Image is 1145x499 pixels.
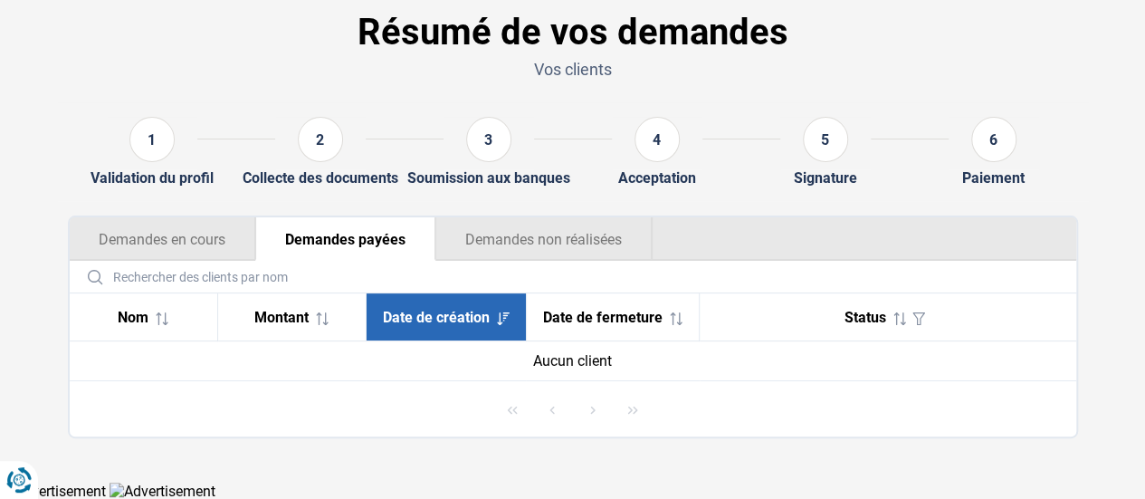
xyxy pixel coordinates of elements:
[243,169,398,187] div: Collecte des documents
[971,117,1016,162] div: 6
[91,169,214,187] div: Validation du profil
[962,169,1025,187] div: Paiement
[543,309,663,326] span: Date de fermeture
[618,169,696,187] div: Acceptation
[494,391,530,427] button: First Page
[77,261,1069,293] input: Rechercher des clients par nom
[534,391,570,427] button: Previous Page
[466,117,511,162] div: 3
[70,217,255,261] button: Demandes en cours
[254,309,309,326] span: Montant
[84,352,1062,369] div: Aucun client
[68,11,1078,54] h1: Résumé de vos demandes
[844,309,886,326] span: Status
[635,117,680,162] div: 4
[298,117,343,162] div: 2
[615,391,651,427] button: Last Page
[794,169,857,187] div: Signature
[129,117,175,162] div: 1
[407,169,570,187] div: Soumission aux banques
[383,309,490,326] span: Date de création
[803,117,848,162] div: 5
[118,309,148,326] span: Nom
[68,58,1078,81] p: Vos clients
[255,217,435,261] button: Demandes payées
[575,391,611,427] button: Next Page
[435,217,653,261] button: Demandes non réalisées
